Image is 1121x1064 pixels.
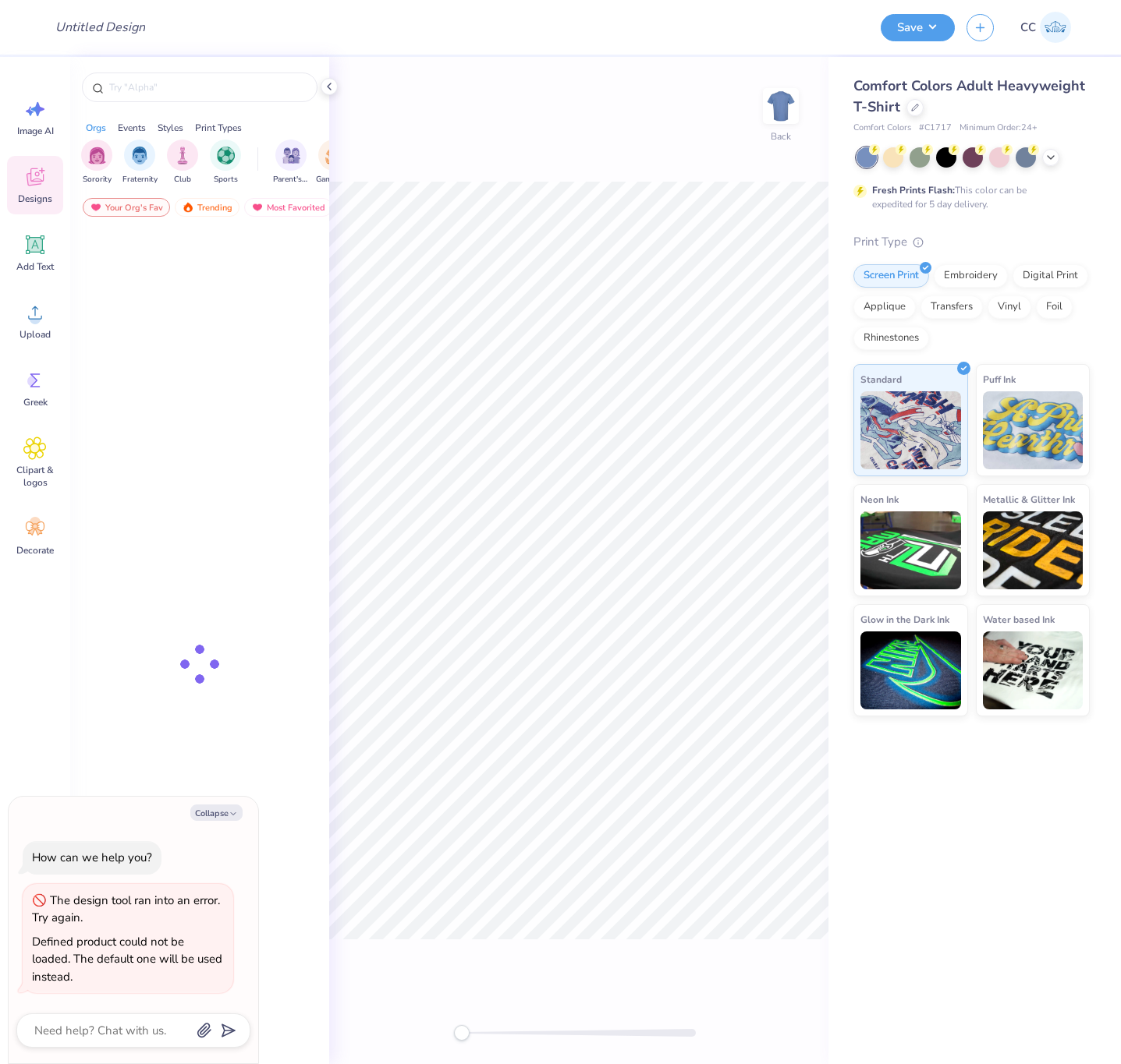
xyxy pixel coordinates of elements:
div: Most Favorited [244,198,332,217]
button: filter button [273,140,309,186]
a: CC [1013,12,1078,43]
span: Image AI [17,125,54,137]
div: Defined product could not be loaded. The default one will be used instead. [32,934,222,984]
span: Club [174,174,191,186]
div: Back [771,129,791,143]
span: Comfort Colors Adult Heavyweight T-Shirt [853,76,1085,116]
span: Sports [214,174,238,186]
span: Sorority [83,174,112,186]
div: Styles [158,121,183,135]
div: Embroidery [934,264,1008,288]
span: Water based Ink [983,611,1055,627]
span: Decorate [16,544,54,557]
button: filter button [81,140,112,186]
span: Game Day [316,174,352,186]
img: most_fav.gif [251,202,264,213]
input: Untitled Design [43,12,158,43]
button: filter button [167,140,198,186]
span: Neon Ink [860,491,899,507]
div: Digital Print [1013,264,1088,288]
img: Parent's Weekend Image [282,147,300,164]
div: Events [118,121,146,135]
img: most_fav.gif [90,202,102,213]
img: Game Day Image [325,147,343,164]
div: Print Types [195,121,242,135]
img: Fraternity Image [131,147,148,164]
div: Orgs [86,121,106,135]
span: Add Text [16,260,54,273]
span: Standard [860,371,902,387]
span: Clipart & logos [9,464,61,489]
span: Greek [23,396,48,408]
img: trending.gif [182,202,194,213]
input: Try "Alpha" [108,80,307,95]
div: Vinyl [988,295,1031,319]
div: The design tool ran into an error. Try again. [32,893,220,926]
div: filter for Fraternity [122,140,158,186]
img: Puff Ink [983,391,1084,469]
img: Back [765,90,796,122]
span: Metallic & Glitter Ink [983,491,1075,507]
div: filter for Sorority [81,140,112,186]
div: How can we help you? [32,850,152,865]
div: Trending [175,198,239,217]
div: Your Org's Fav [83,198,170,217]
span: # C1717 [919,122,952,135]
div: Applique [853,295,916,319]
strong: Fresh Prints Flash: [872,184,955,196]
span: Parent's Weekend [273,174,309,186]
span: Minimum Order: 24 + [960,122,1038,135]
img: Neon Ink [860,511,961,589]
img: Cyril Cabanete [1040,12,1071,43]
span: Comfort Colors [853,122,911,135]
div: filter for Sports [210,140,241,186]
div: filter for Club [167,140,198,186]
span: Upload [20,328,51,341]
div: Screen Print [853,264,929,288]
button: Collapse [190,804,243,821]
span: Designs [18,193,52,205]
div: filter for Game Day [316,140,352,186]
span: Puff Ink [983,371,1016,387]
img: Metallic & Glitter Ink [983,511,1084,589]
img: Glow in the Dark Ink [860,631,961,709]
button: filter button [316,140,352,186]
button: Save [881,14,955,41]
div: Transfers [921,295,983,319]
div: This color can be expedited for 5 day delivery. [872,183,1064,211]
button: filter button [210,140,241,186]
div: filter for Parent's Weekend [273,140,309,186]
div: Rhinestones [853,327,929,350]
button: filter button [122,140,158,186]
img: Sports Image [217,147,235,164]
div: Accessibility label [454,1025,470,1041]
span: Fraternity [122,174,158,186]
img: Water based Ink [983,631,1084,709]
span: Glow in the Dark Ink [860,611,949,627]
span: CC [1020,19,1036,37]
img: Club Image [174,147,191,164]
div: Foil [1036,295,1073,319]
img: Standard [860,391,961,469]
img: Sorority Image [88,147,106,164]
div: Print Type [853,233,1090,251]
